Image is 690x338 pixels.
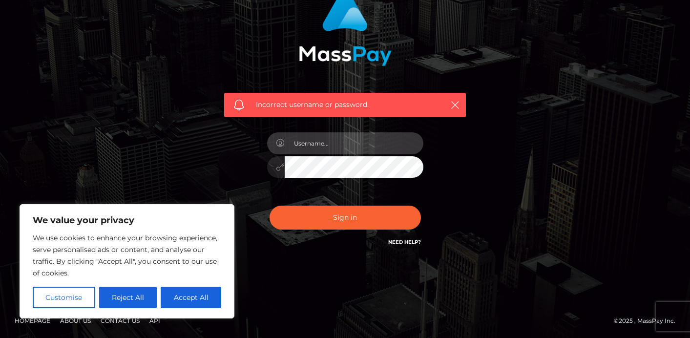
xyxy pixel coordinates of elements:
[97,313,144,328] a: Contact Us
[256,100,434,110] span: Incorrect username or password.
[56,313,95,328] a: About Us
[161,287,221,308] button: Accept All
[614,316,683,326] div: © 2025 , MassPay Inc.
[146,313,164,328] a: API
[388,239,421,245] a: Need Help?
[33,232,221,279] p: We use cookies to enhance your browsing experience, serve personalised ads or content, and analys...
[99,287,157,308] button: Reject All
[11,313,54,328] a: Homepage
[33,214,221,226] p: We value your privacy
[285,132,423,154] input: Username...
[20,204,234,318] div: We value your privacy
[270,206,421,230] button: Sign in
[33,287,95,308] button: Customise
